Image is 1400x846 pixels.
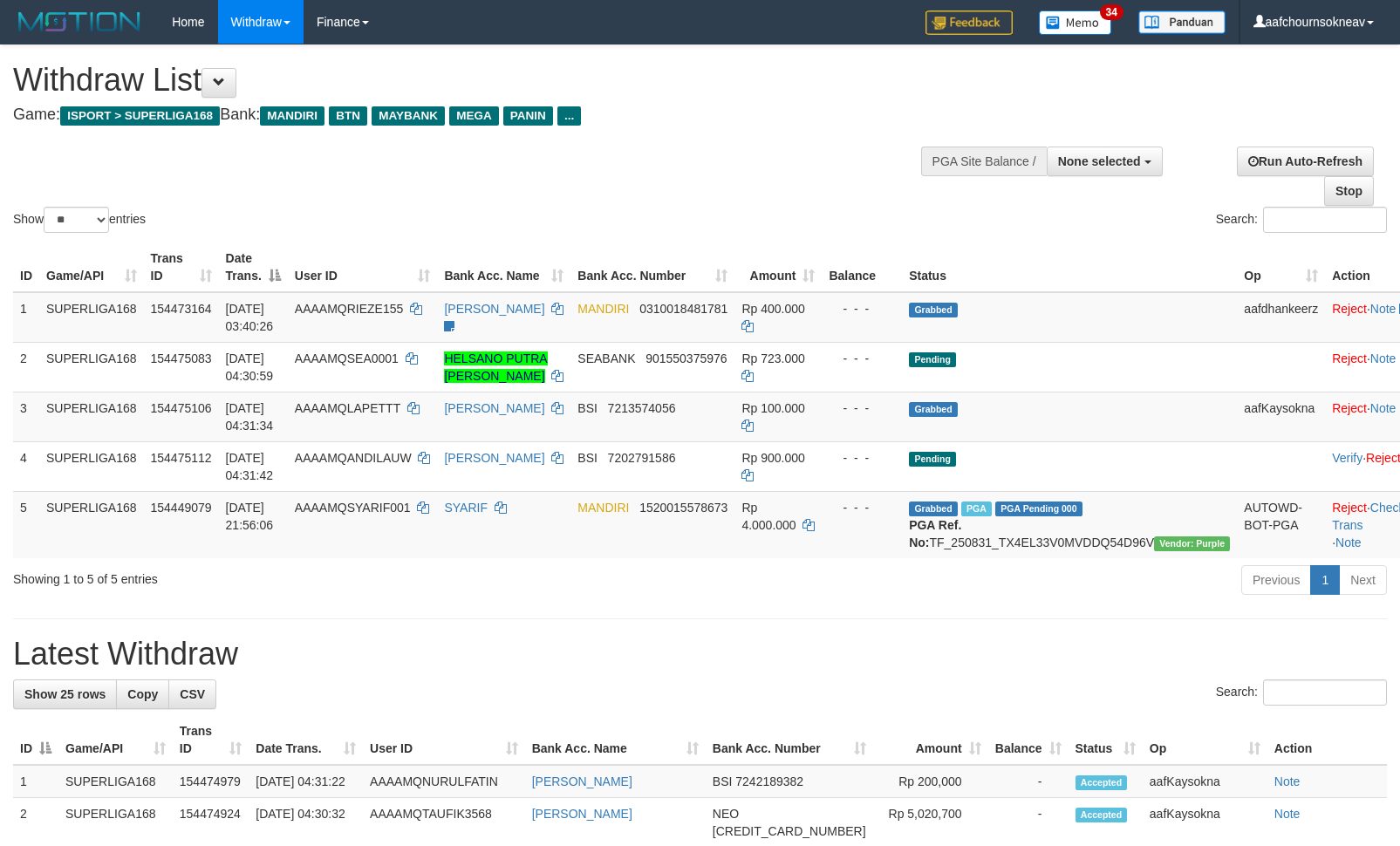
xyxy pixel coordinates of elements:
[557,106,581,126] span: ...
[1237,491,1325,558] td: AUTOWD-BOT-PGA
[735,774,803,788] span: Copy 7242189382 to clipboard
[58,715,173,765] th: Game/API: activate to sort column ascending
[1274,807,1301,821] a: Note
[713,774,733,788] span: BSI
[144,242,219,292] th: Trans ID: activate to sort column ascending
[909,352,956,367] span: Pending
[577,501,629,515] span: MANDIRI
[1143,715,1267,765] th: Op: activate to sort column ascending
[295,302,404,316] span: AAAAMQRIEZE155
[1335,536,1362,549] a: Note
[288,242,438,292] th: User ID: activate to sort column ascending
[873,765,988,798] td: Rp 200,000
[608,401,676,415] span: Copy 7213574056 to clipboard
[570,242,734,292] th: Bank Acc. Number: activate to sort column ascending
[39,342,144,392] td: SUPERLIGA168
[226,401,274,433] span: [DATE] 04:31:34
[608,451,676,465] span: Copy 7202791586 to clipboard
[1058,154,1141,168] span: None selected
[173,765,249,798] td: 154474979
[741,501,796,532] span: Rp 4.000.000
[226,451,274,482] span: [DATE] 04:31:42
[444,501,488,515] a: SYARIF
[180,687,205,701] span: CSV
[437,242,570,292] th: Bank Acc. Name: activate to sort column ascending
[1047,147,1163,176] button: None selected
[444,401,544,415] a: [PERSON_NAME]
[1154,536,1230,551] span: Vendor URL: https://trx4.1velocity.biz
[873,715,988,765] th: Amount: activate to sort column ascending
[444,451,544,465] a: [PERSON_NAME]
[525,715,706,765] th: Bank Acc. Name: activate to sort column ascending
[444,302,544,316] a: [PERSON_NAME]
[1263,207,1387,233] input: Search:
[39,392,144,441] td: SUPERLIGA168
[1263,679,1387,706] input: Search:
[444,351,547,383] a: HELSANO PUTRA [PERSON_NAME]
[24,687,106,701] span: Show 25 rows
[1076,808,1128,822] span: Accepted
[39,491,144,558] td: SUPERLIGA168
[151,451,212,465] span: 154475112
[13,563,570,588] div: Showing 1 to 5 of 5 entries
[902,491,1237,558] td: TF_250831_TX4EL33V0MVDDQ54D96V
[1332,351,1367,365] a: Reject
[741,302,804,316] span: Rp 400.000
[1274,774,1301,788] a: Note
[372,106,445,126] span: MAYBANK
[13,242,39,292] th: ID
[13,392,39,441] td: 3
[60,106,220,126] span: ISPORT > SUPERLIGA168
[13,715,58,765] th: ID: activate to sort column descending
[577,302,629,316] span: MANDIRI
[961,501,992,516] span: Marked by aafchoeunmanni
[1237,292,1325,343] td: aafdhankeerz
[741,401,804,415] span: Rp 100.000
[645,351,727,365] span: Copy 901550375976 to clipboard
[822,242,902,292] th: Balance
[173,715,249,765] th: Trans ID: activate to sort column ascending
[909,501,958,516] span: Grabbed
[1324,176,1374,206] a: Stop
[1332,451,1362,465] a: Verify
[295,351,399,365] span: AAAAMQSEA0001
[909,402,958,417] span: Grabbed
[13,342,39,392] td: 2
[13,765,58,798] td: 1
[1237,392,1325,441] td: aafKaysokna
[829,399,895,417] div: - - -
[577,351,635,365] span: SEABANK
[1216,207,1387,233] label: Search:
[577,451,598,465] span: BSI
[921,147,1047,176] div: PGA Site Balance /
[13,63,916,98] h1: Withdraw List
[1100,4,1123,20] span: 34
[13,441,39,491] td: 4
[151,351,212,365] span: 154475083
[829,300,895,317] div: - - -
[741,351,804,365] span: Rp 723.000
[249,765,363,798] td: [DATE] 04:31:22
[13,491,39,558] td: 5
[226,501,274,532] span: [DATE] 21:56:06
[1143,765,1267,798] td: aafKaysokna
[295,451,412,465] span: AAAAMQANDILAUW
[13,9,146,35] img: MOTION_logo.png
[13,207,146,233] label: Show entries
[39,242,144,292] th: Game/API: activate to sort column ascending
[1310,565,1340,595] a: 1
[449,106,499,126] span: MEGA
[988,715,1069,765] th: Balance: activate to sort column ascending
[116,679,169,709] a: Copy
[1370,351,1397,365] a: Note
[829,449,895,467] div: - - -
[127,687,158,701] span: Copy
[58,765,173,798] td: SUPERLIGA168
[39,292,144,343] td: SUPERLIGA168
[1332,401,1367,415] a: Reject
[909,518,961,549] b: PGA Ref. No:
[713,807,739,821] span: NEO
[1237,242,1325,292] th: Op: activate to sort column ascending
[909,452,956,467] span: Pending
[260,106,324,126] span: MANDIRI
